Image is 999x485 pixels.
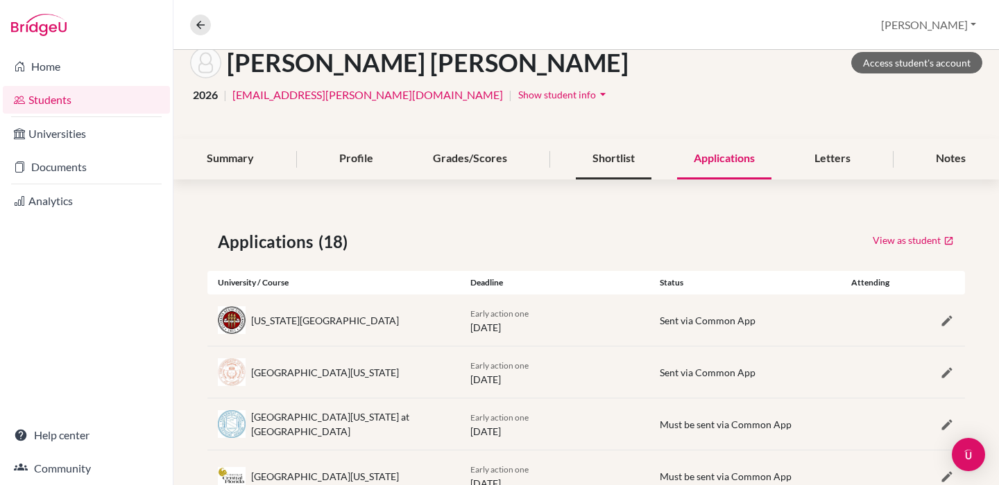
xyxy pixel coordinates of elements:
span: Early action one [470,308,529,319]
img: us_unc_avpbwz41.jpeg [218,410,246,438]
a: Analytics [3,187,170,215]
span: (18) [318,229,353,254]
div: University / Course [207,276,460,289]
div: Attending [839,276,902,289]
div: Open Intercom Messenger [952,438,985,471]
div: Summary [190,139,271,179]
i: arrow_drop_down [596,87,610,101]
span: Applications [218,229,318,254]
a: Students [3,86,170,114]
span: Sent via Common App [660,315,755,326]
img: us_fsu_p0an1m1k.jpeg [218,306,246,334]
img: Nicole Marie Simán Safie's avatar [190,47,221,78]
button: Show student infoarrow_drop_down [518,84,610,105]
div: Profile [323,139,390,179]
a: Community [3,455,170,482]
a: Access student's account [851,52,982,73]
div: Shortlist [576,139,651,179]
div: Applications [677,139,771,179]
div: [GEOGRAPHIC_DATA][US_STATE] [251,365,399,380]
button: [PERSON_NAME] [875,12,982,38]
a: Home [3,53,170,80]
h1: [PERSON_NAME] [PERSON_NAME] [227,48,629,78]
div: Deadline [460,276,649,289]
span: | [509,87,512,103]
img: Bridge-U [11,14,67,36]
span: | [223,87,227,103]
span: Early action one [470,464,529,475]
span: Early action one [470,412,529,423]
span: 2026 [193,87,218,103]
div: [GEOGRAPHIC_DATA][US_STATE] [251,469,399,484]
a: Universities [3,120,170,148]
a: [EMAIL_ADDRESS][PERSON_NAME][DOMAIN_NAME] [232,87,503,103]
div: Status [649,276,839,289]
div: Letters [798,139,867,179]
div: Grades/Scores [416,139,524,179]
div: [GEOGRAPHIC_DATA][US_STATE] at [GEOGRAPHIC_DATA] [251,409,450,439]
span: Early action one [470,360,529,371]
a: View as student [872,229,955,251]
span: Sent via Common App [660,367,755,378]
span: Show student info [518,89,596,100]
div: [US_STATE][GEOGRAPHIC_DATA] [251,313,399,328]
span: Must be sent via Common App [660,418,792,430]
a: Documents [3,153,170,181]
span: Must be sent via Common App [660,470,792,482]
div: Notes [919,139,982,179]
div: [DATE] [460,409,649,439]
div: [DATE] [460,306,649,335]
div: [DATE] [460,358,649,387]
a: Help center [3,421,170,449]
img: us_ute_22qk9dqw.jpeg [218,358,246,386]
